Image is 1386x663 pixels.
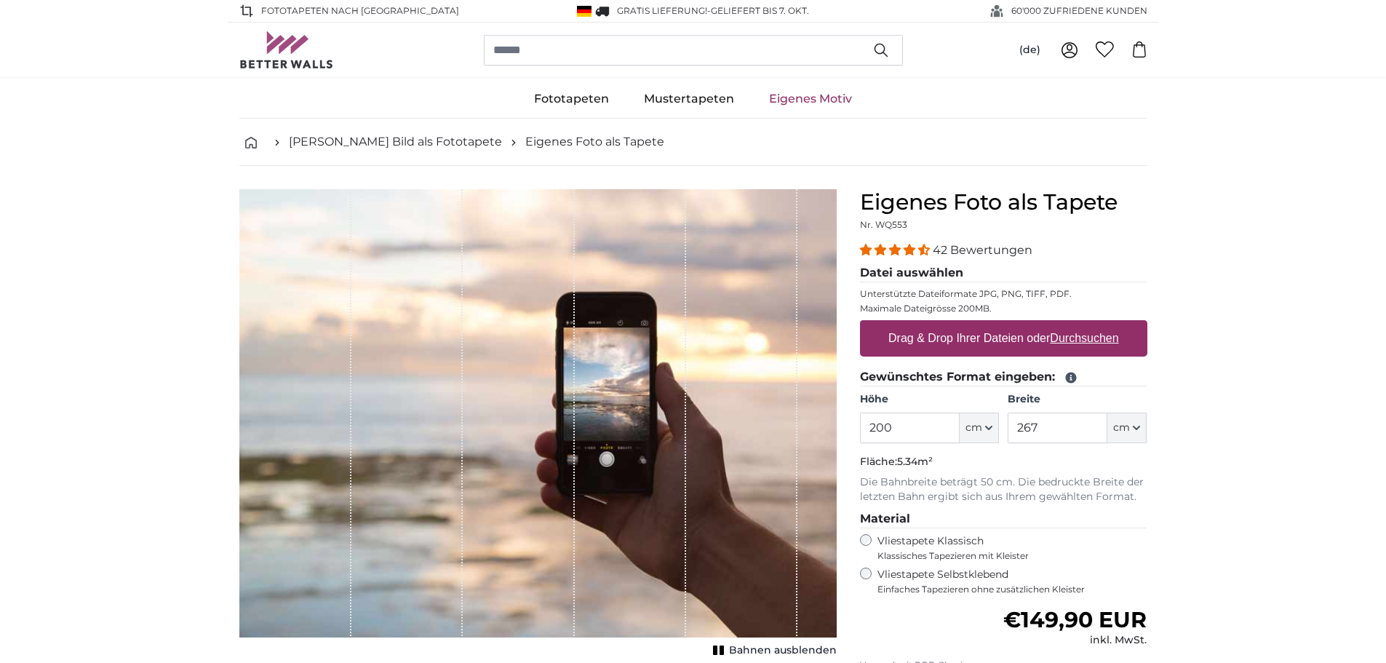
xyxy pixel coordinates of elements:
span: cm [965,421,982,435]
span: GRATIS Lieferung! [617,5,707,16]
button: Bahnen ausblenden [709,640,837,661]
span: Fototapeten nach [GEOGRAPHIC_DATA] [261,4,459,17]
p: Unterstützte Dateiformate JPG, PNG, TIFF, PDF. [860,288,1147,300]
legend: Gewünschtes Format eingeben: [860,368,1147,386]
span: Einfaches Tapezieren ohne zusätzlichen Kleister [877,584,1147,595]
u: Durchsuchen [1050,332,1118,344]
a: [PERSON_NAME] Bild als Fototapete [289,133,502,151]
p: Die Bahnbreite beträgt 50 cm. Die bedruckte Breite der letzten Bahn ergibt sich aus Ihrem gewählt... [860,475,1147,504]
nav: breadcrumbs [239,119,1147,166]
a: Eigenes Motiv [752,80,869,118]
div: inkl. MwSt. [1003,633,1147,648]
span: Bahnen ausblenden [729,643,837,658]
legend: Material [860,510,1147,528]
h1: Eigenes Foto als Tapete [860,189,1147,215]
span: - [707,5,809,16]
p: Maximale Dateigrösse 200MB. [860,303,1147,314]
span: 4.38 stars [860,243,933,257]
p: Fläche: [860,455,1147,469]
label: Vliestapete Klassisch [877,534,1135,562]
button: cm [1107,413,1147,443]
legend: Datei auswählen [860,264,1147,282]
span: cm [1113,421,1130,435]
span: 42 Bewertungen [933,243,1032,257]
label: Drag & Drop Ihrer Dateien oder [883,324,1125,353]
button: (de) [1008,37,1052,63]
a: Fototapeten [517,80,626,118]
img: Betterwalls [239,31,334,68]
label: Höhe [860,392,999,407]
span: Klassisches Tapezieren mit Kleister [877,550,1135,562]
span: €149,90 EUR [1003,606,1147,633]
img: Deutschland [577,6,592,17]
label: Vliestapete Selbstklebend [877,568,1147,595]
img: personalised-photo [239,189,837,638]
span: 5.34m² [897,455,933,468]
a: Mustertapeten [626,80,752,118]
button: cm [960,413,999,443]
span: Geliefert bis 7. Okt. [711,5,809,16]
a: Eigenes Foto als Tapete [525,133,664,151]
span: Nr. WQ553 [860,219,907,230]
label: Breite [1008,392,1147,407]
div: 1 of 1 [239,189,837,661]
span: 60'000 ZUFRIEDENE KUNDEN [1011,4,1147,17]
